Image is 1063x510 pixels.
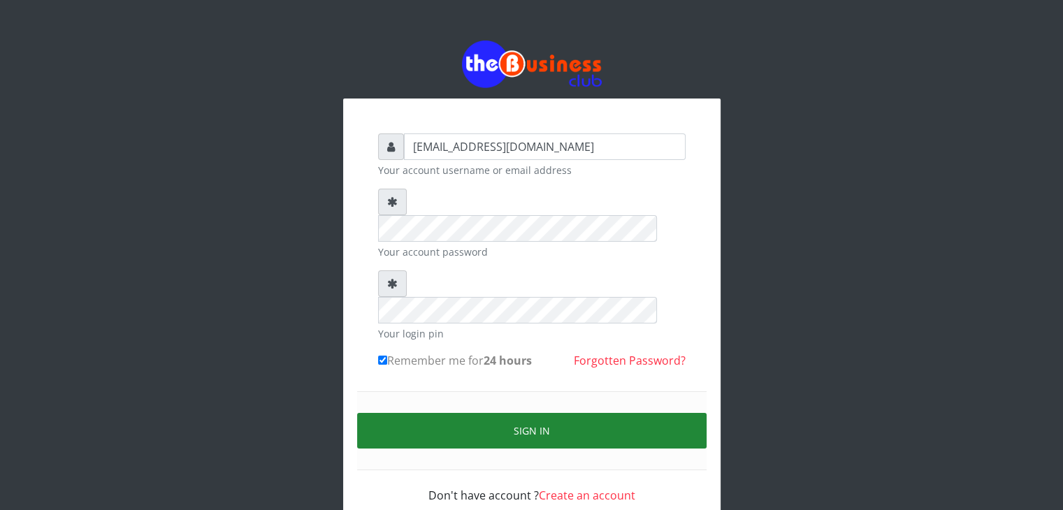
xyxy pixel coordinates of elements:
small: Your account username or email address [378,163,686,177]
small: Your login pin [378,326,686,341]
small: Your account password [378,245,686,259]
input: Remember me for24 hours [378,356,387,365]
a: Forgotten Password? [574,353,686,368]
div: Don't have account ? [378,470,686,504]
button: Sign in [357,413,707,449]
label: Remember me for [378,352,532,369]
input: Username or email address [404,133,686,160]
a: Create an account [539,488,635,503]
b: 24 hours [484,353,532,368]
